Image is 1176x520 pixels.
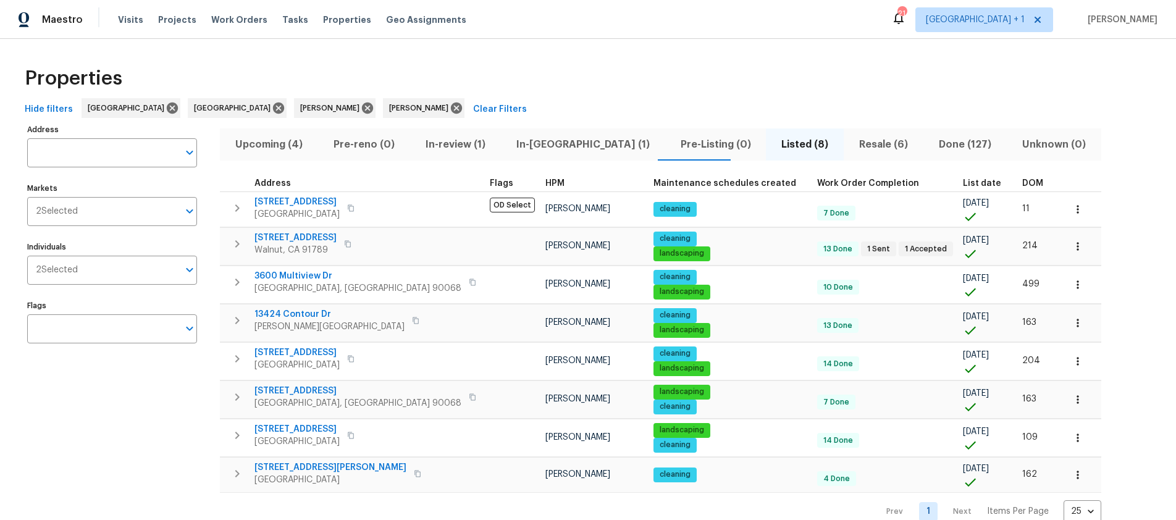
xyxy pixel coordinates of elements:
[773,136,836,153] span: Listed (8)
[300,102,364,114] span: [PERSON_NAME]
[254,423,340,435] span: [STREET_ADDRESS]
[20,98,78,121] button: Hide filters
[851,136,916,153] span: Resale (6)
[118,14,143,26] span: Visits
[931,136,999,153] span: Done (127)
[655,310,695,321] span: cleaning
[389,102,453,114] span: [PERSON_NAME]
[418,136,493,153] span: In-review (1)
[188,98,287,118] div: [GEOGRAPHIC_DATA]
[963,179,1001,188] span: List date
[545,470,610,479] span: [PERSON_NAME]
[181,320,198,337] button: Open
[254,270,461,282] span: 3600 Multiview Dr
[818,321,857,331] span: 13 Done
[818,435,858,446] span: 14 Done
[818,208,854,219] span: 7 Done
[1022,395,1036,403] span: 163
[545,433,610,442] span: [PERSON_NAME]
[655,401,695,412] span: cleaning
[1022,433,1038,442] span: 109
[254,397,461,409] span: [GEOGRAPHIC_DATA], [GEOGRAPHIC_DATA] 90068
[655,248,709,259] span: landscaping
[818,282,858,293] span: 10 Done
[926,14,1025,26] span: [GEOGRAPHIC_DATA] + 1
[963,312,989,321] span: [DATE]
[655,469,695,480] span: cleaning
[1022,241,1038,250] span: 214
[386,14,466,26] span: Geo Assignments
[323,14,371,26] span: Properties
[36,265,78,275] span: 2 Selected
[655,387,709,397] span: landscaping
[36,206,78,217] span: 2 Selected
[963,351,989,359] span: [DATE]
[817,179,919,188] span: Work Order Completion
[254,461,406,474] span: [STREET_ADDRESS][PERSON_NAME]
[963,427,989,436] span: [DATE]
[25,102,73,117] span: Hide filters
[254,474,406,486] span: [GEOGRAPHIC_DATA]
[655,233,695,244] span: cleaning
[254,232,337,244] span: [STREET_ADDRESS]
[181,144,198,161] button: Open
[254,282,461,295] span: [GEOGRAPHIC_DATA], [GEOGRAPHIC_DATA] 90068
[490,179,513,188] span: Flags
[862,244,895,254] span: 1 Sent
[473,102,527,117] span: Clear Filters
[42,14,83,26] span: Maestro
[254,208,340,220] span: [GEOGRAPHIC_DATA]
[818,359,858,369] span: 14 Done
[194,102,275,114] span: [GEOGRAPHIC_DATA]
[545,179,565,188] span: HPM
[987,505,1049,518] p: Items Per Page
[963,389,989,398] span: [DATE]
[490,198,535,212] span: OD Select
[1083,14,1157,26] span: [PERSON_NAME]
[1022,204,1030,213] span: 11
[545,356,610,365] span: [PERSON_NAME]
[655,440,695,450] span: cleaning
[673,136,759,153] span: Pre-Listing (0)
[254,435,340,448] span: [GEOGRAPHIC_DATA]
[655,204,695,214] span: cleaning
[27,243,197,251] label: Individuals
[655,363,709,374] span: landscaping
[897,7,906,20] div: 21
[88,102,169,114] span: [GEOGRAPHIC_DATA]
[818,474,855,484] span: 4 Done
[82,98,180,118] div: [GEOGRAPHIC_DATA]
[1022,356,1040,365] span: 204
[655,287,709,297] span: landscaping
[1014,136,1094,153] span: Unknown (0)
[254,346,340,359] span: [STREET_ADDRESS]
[227,136,311,153] span: Upcoming (4)
[818,397,854,408] span: 7 Done
[254,359,340,371] span: [GEOGRAPHIC_DATA]
[545,204,610,213] span: [PERSON_NAME]
[545,280,610,288] span: [PERSON_NAME]
[254,321,405,333] span: [PERSON_NAME][GEOGRAPHIC_DATA]
[25,72,122,85] span: Properties
[27,126,197,133] label: Address
[818,244,857,254] span: 13 Done
[1022,318,1036,327] span: 163
[27,185,197,192] label: Markets
[545,395,610,403] span: [PERSON_NAME]
[655,272,695,282] span: cleaning
[963,236,989,245] span: [DATE]
[655,425,709,435] span: landscaping
[508,136,658,153] span: In-[GEOGRAPHIC_DATA] (1)
[181,261,198,279] button: Open
[282,15,308,24] span: Tasks
[655,348,695,359] span: cleaning
[545,318,610,327] span: [PERSON_NAME]
[158,14,196,26] span: Projects
[1022,280,1039,288] span: 499
[545,241,610,250] span: [PERSON_NAME]
[900,244,952,254] span: 1 Accepted
[254,385,461,397] span: [STREET_ADDRESS]
[254,196,340,208] span: [STREET_ADDRESS]
[655,325,709,335] span: landscaping
[27,302,197,309] label: Flags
